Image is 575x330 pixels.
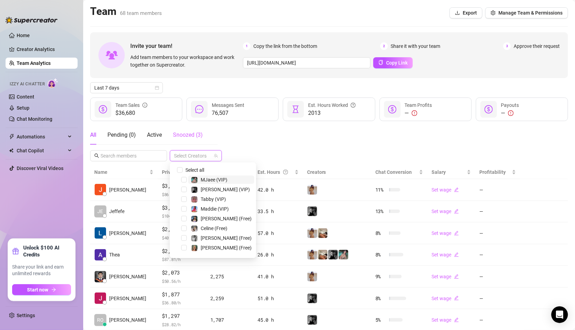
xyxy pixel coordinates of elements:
a: Creator Analytics [17,44,72,55]
img: MJaee (VIP) [191,177,198,183]
span: $ 28.82 /h [162,321,202,328]
span: dollar-circle [485,105,493,113]
span: Private Sales [162,169,191,175]
span: Add team members to your workspace and work together on Supercreator. [130,53,240,69]
img: Georgia (VIP) [307,185,317,195]
img: Kennedy (VIP) [307,315,317,325]
span: Invite your team! [130,42,243,50]
span: [PERSON_NAME] [109,229,146,237]
span: Start now [27,287,49,293]
span: Tabby (VIP) [201,196,226,202]
img: Kennedy (VIP) [328,250,338,260]
div: Est. Hours Worked [308,101,356,109]
img: Kennedy (VIP) [307,294,317,303]
span: 5 % [375,316,386,324]
span: Copy Link [386,60,408,66]
input: Search members [101,152,157,160]
span: calendar [155,86,159,90]
div: 2,259 [210,295,250,302]
span: 9 % [375,273,386,280]
h2: Team [90,5,162,18]
img: Kennedy (Free) [191,235,198,242]
div: Team Sales [115,101,147,109]
span: Celine (Free) [201,226,227,231]
span: Profitability [479,169,506,175]
span: Share it with your team [391,42,440,50]
span: $ 36.80 /h [162,299,202,306]
span: 8 % [375,229,386,237]
span: edit [454,231,459,236]
span: question-circle [351,101,356,109]
td: — [475,222,520,244]
a: Set wageedit [432,209,459,214]
span: $2,322 [162,225,202,234]
img: Tabby (VIP) [191,196,198,203]
span: Snoozed ( 3 ) [173,132,203,138]
td: — [475,288,520,310]
span: Select tree node [181,206,187,212]
img: Kyle Rodriguez [95,271,106,282]
span: $2,073 [162,269,202,277]
span: arrow-right [51,287,56,292]
span: search [94,153,99,158]
span: Select tree node [181,187,187,192]
a: Set wageedit [432,252,459,257]
span: $ 50.56 /h [162,278,202,285]
img: Jane [95,293,106,304]
div: 26.0 h [258,251,299,259]
span: question-circle [283,168,288,176]
div: 57.0 h [258,229,299,237]
a: Content [17,94,34,100]
img: Georgia (VIP) [307,272,317,281]
div: — [501,109,519,117]
td: — [475,179,520,201]
span: $ 87.81 /h [162,256,202,263]
span: Messages Sent [212,102,244,108]
span: Manage Team & Permissions [498,10,563,16]
div: 51.0 h [258,295,299,302]
img: Georgia (VIP) [307,228,317,238]
a: Set wageedit [432,317,459,323]
div: Open Intercom Messenger [551,306,568,323]
span: Izzy AI Chatter [10,81,45,87]
span: edit [454,252,459,257]
span: $1,877 [162,290,202,299]
img: Maddie (VIP) [191,206,198,212]
span: $2,283 [162,247,202,255]
td: — [475,201,520,223]
span: Select tree node [181,177,187,183]
a: Setup [17,105,29,111]
span: MJaee (VIP) [201,177,227,183]
span: $3,622 [162,182,202,190]
img: Celine (Free) [191,226,198,232]
span: edit [454,274,459,279]
span: $ 86.24 /h [162,191,202,198]
span: [PERSON_NAME] [109,273,146,280]
th: Name [90,166,158,179]
span: Team Profits [405,102,432,108]
div: — [405,109,432,117]
span: Share your link and earn unlimited rewards [12,264,71,277]
strong: Unlock $100 AI Credits [23,244,71,258]
span: 2 [380,42,388,50]
span: hourglass [291,105,300,113]
img: Georgia (VIP) [307,250,317,260]
span: [PERSON_NAME] [109,186,146,194]
img: AI Chatter [47,78,58,88]
span: team [214,154,218,158]
td: — [475,244,520,266]
span: [PERSON_NAME] [109,295,146,302]
span: exclamation-circle [508,110,514,116]
a: Chat Monitoring [17,116,52,122]
th: Creators [303,166,371,179]
div: All [90,131,96,139]
span: Name [94,168,148,176]
span: Active [147,132,162,138]
div: 45.0 h [258,316,299,324]
span: exclamation-circle [412,110,417,116]
span: gift [12,248,19,255]
span: edit [454,209,459,214]
span: Salary [432,169,446,175]
span: Select tree node [181,196,187,202]
span: [PERSON_NAME] (VIP) [201,187,250,192]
